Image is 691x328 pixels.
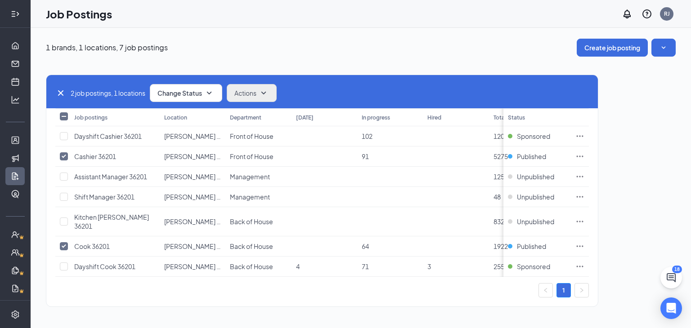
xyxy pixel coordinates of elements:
svg: Ellipses [575,262,584,271]
span: Sponsored [517,132,550,141]
span: 48 [494,193,501,201]
span: 832 [494,217,504,226]
div: 18 [672,266,682,273]
svg: SmallChevronDown [204,88,215,98]
span: Management [230,173,270,181]
th: Status [503,108,571,126]
h1: Job Postings [46,6,112,22]
li: Previous Page [538,283,553,297]
span: Front of House [230,152,274,160]
span: 2 job postings, 1 locations [71,88,145,98]
button: left [538,283,553,297]
button: right [574,283,589,297]
span: Assistant Manager 36201 [74,173,147,181]
span: Back of House [230,242,273,250]
span: Dayshift Cashier 36201 [74,132,142,140]
td: Montgomery (Zelda Rd), AL [160,126,225,146]
svg: Analysis [11,95,20,104]
span: Management [230,193,270,201]
span: [PERSON_NAME] (Zelda Rd), AL [164,132,256,140]
span: 1259 [494,173,508,181]
span: Front of House [230,132,274,140]
svg: ChatActive [666,272,677,283]
td: Montgomery (Zelda Rd), AL [160,257,225,277]
div: Department [230,114,261,121]
td: Montgomery (Zelda Rd), AL [160,187,225,207]
span: Published [517,152,546,161]
span: Cook 36201 [74,242,110,250]
span: Unpublished [517,217,554,226]
div: Job postings [74,114,108,121]
svg: Settings [11,310,20,319]
td: Back of House [225,236,291,257]
td: Front of House [225,126,291,146]
span: right [579,288,584,293]
span: 3 [427,262,431,270]
span: [PERSON_NAME] (Zelda Rd), AL [164,217,256,226]
svg: Ellipses [575,132,584,141]
span: [PERSON_NAME] (Zelda Rd), AL [164,193,256,201]
td: Montgomery (Zelda Rd), AL [160,236,225,257]
td: Front of House [225,146,291,167]
button: Change StatusSmallChevronDown [150,84,222,102]
span: [PERSON_NAME] (Zelda Rd), AL [164,262,256,270]
span: Unpublished [517,192,554,201]
td: Back of House [225,207,291,236]
span: 4 [296,262,300,270]
a: 1 [557,284,570,297]
svg: Ellipses [575,242,584,251]
span: Back of House [230,262,273,270]
svg: Ellipses [575,192,584,201]
button: Create job posting [577,39,648,57]
td: Montgomery (Zelda Rd), AL [160,146,225,167]
li: Next Page [574,283,589,297]
th: [DATE] [292,108,357,126]
th: In progress [357,108,423,126]
td: Back of House [225,257,291,277]
span: Shift Manager 36201 [74,193,135,201]
li: 1 [556,283,571,297]
td: Montgomery (Zelda Rd), AL [160,167,225,187]
span: 91 [362,152,369,160]
span: Kitchen [PERSON_NAME] 36201 [74,213,149,230]
span: [PERSON_NAME] (Zelda Rd), AL [164,152,256,160]
td: Management [225,187,291,207]
td: Montgomery (Zelda Rd), AL [160,207,225,236]
svg: Ellipses [575,217,584,226]
span: 64 [362,242,369,250]
span: left [543,288,548,293]
svg: QuestionInfo [642,9,652,19]
svg: Ellipses [575,152,584,161]
button: ActionsSmallChevronDown [227,84,277,102]
span: 2556 [494,262,508,270]
span: [PERSON_NAME] (Zelda Rd), AL [164,242,256,250]
span: 1922 [494,242,508,250]
th: Hired [423,108,489,126]
svg: SmallChevronDown [659,43,668,52]
span: Unpublished [517,172,554,181]
svg: Expand [11,9,20,18]
svg: Ellipses [575,172,584,181]
span: Dayshift Cook 36201 [74,262,135,270]
span: Change Status [157,90,202,96]
div: RJ [664,10,670,18]
div: Open Intercom Messenger [660,297,682,319]
p: 1 brands, 1 locations, 7 job postings [46,43,168,53]
span: Sponsored [517,262,550,271]
svg: Notifications [622,9,633,19]
td: Management [225,167,291,187]
th: Total [489,108,555,126]
div: Location [164,114,187,121]
span: 71 [362,262,369,270]
svg: SmallChevronDown [258,88,269,98]
button: ChatActive [660,267,682,288]
span: Actions [234,89,256,98]
span: Published [517,242,546,251]
span: [PERSON_NAME] (Zelda Rd), AL [164,173,256,181]
span: Back of House [230,217,273,226]
span: 102 [362,132,372,140]
span: 5275 [494,152,508,160]
span: Cashier 36201 [74,152,116,160]
button: SmallChevronDown [651,39,676,57]
span: 1205 [494,132,508,140]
